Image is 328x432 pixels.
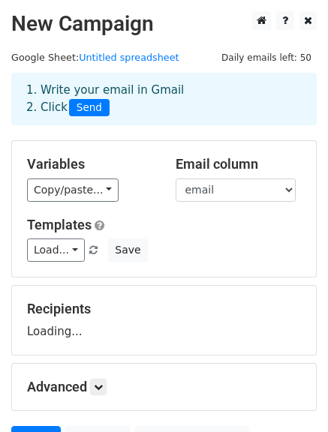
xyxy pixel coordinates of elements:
a: Load... [27,238,85,262]
h5: Advanced [27,379,301,395]
span: Daily emails left: 50 [216,49,317,66]
div: 1. Write your email in Gmail 2. Click [15,82,313,116]
a: Daily emails left: 50 [216,52,317,63]
a: Untitled spreadsheet [79,52,179,63]
a: Templates [27,217,92,232]
span: Send [69,99,110,117]
a: Copy/paste... [27,178,119,202]
small: Google Sheet: [11,52,179,63]
div: Loading... [27,301,301,340]
h5: Email column [176,156,302,172]
h5: Recipients [27,301,301,317]
h2: New Campaign [11,11,317,37]
button: Save [108,238,147,262]
h5: Variables [27,156,153,172]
